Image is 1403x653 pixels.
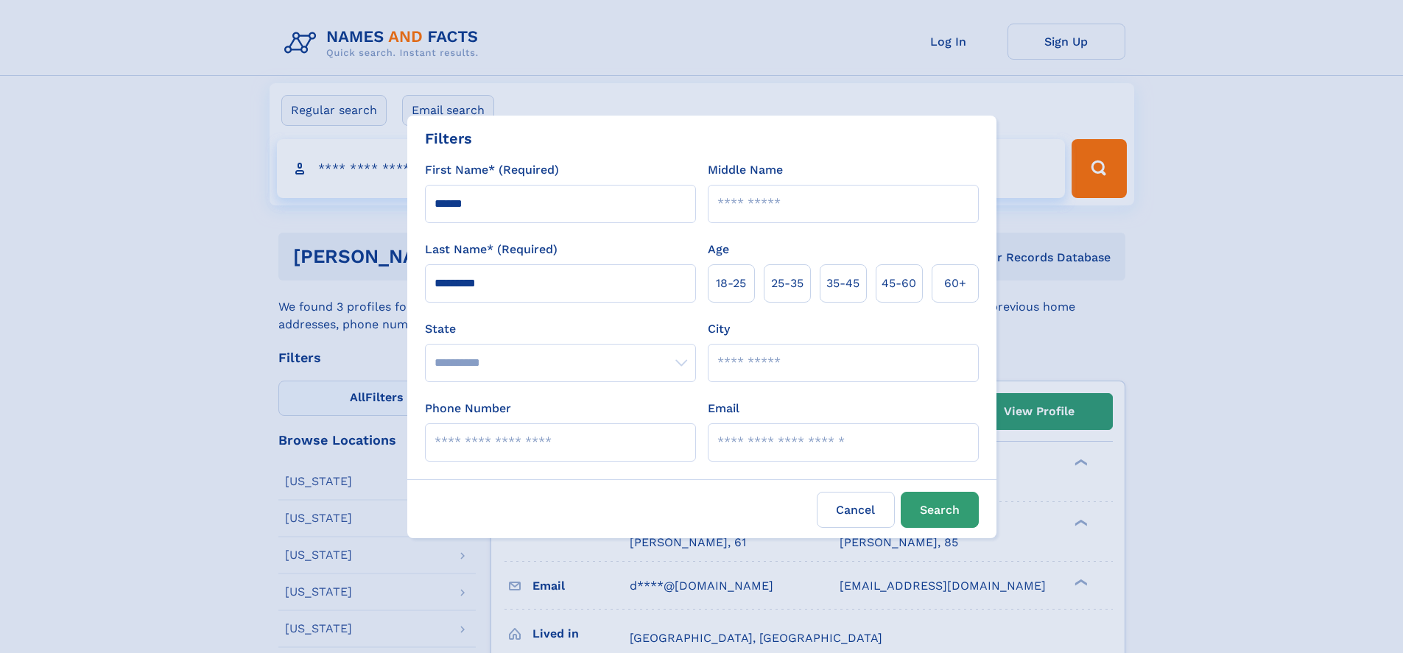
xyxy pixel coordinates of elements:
[771,275,804,292] span: 25‑35
[716,275,746,292] span: 18‑25
[901,492,979,528] button: Search
[708,320,730,338] label: City
[882,275,916,292] span: 45‑60
[425,127,472,149] div: Filters
[425,241,558,258] label: Last Name* (Required)
[425,161,559,179] label: First Name* (Required)
[425,400,511,417] label: Phone Number
[708,400,739,417] label: Email
[708,241,729,258] label: Age
[425,320,696,338] label: State
[944,275,966,292] span: 60+
[708,161,783,179] label: Middle Name
[826,275,859,292] span: 35‑45
[817,492,895,528] label: Cancel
